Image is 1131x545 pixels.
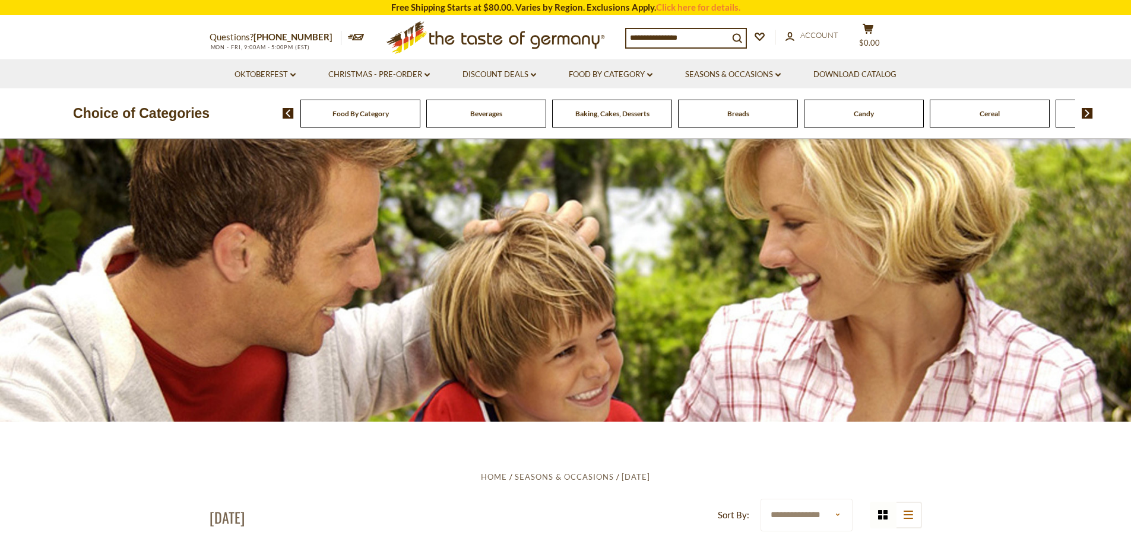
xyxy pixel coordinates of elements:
a: Discount Deals [462,68,536,81]
a: Home [481,472,507,482]
span: MON - FRI, 9:00AM - 5:00PM (EST) [210,44,311,50]
a: Food By Category [332,109,389,118]
a: Click here for details. [656,2,740,12]
h1: [DATE] [210,508,245,526]
a: Account [785,29,838,42]
a: [DATE] [622,472,650,482]
button: $0.00 [851,23,886,53]
a: Download Catalog [813,68,896,81]
a: Oktoberfest [235,68,296,81]
a: Beverages [470,109,502,118]
a: Christmas - PRE-ORDER [328,68,430,81]
img: next arrow [1082,108,1093,119]
span: Account [800,30,838,40]
a: Cereal [980,109,1000,118]
a: Seasons & Occasions [685,68,781,81]
a: Baking, Cakes, Desserts [575,109,650,118]
a: Candy [854,109,874,118]
label: Sort By: [718,508,749,522]
a: Breads [727,109,749,118]
a: [PHONE_NUMBER] [254,31,332,42]
a: Seasons & Occasions [515,472,614,482]
p: Questions? [210,30,341,45]
a: Food By Category [569,68,652,81]
img: previous arrow [283,108,294,119]
span: $0.00 [859,38,880,47]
